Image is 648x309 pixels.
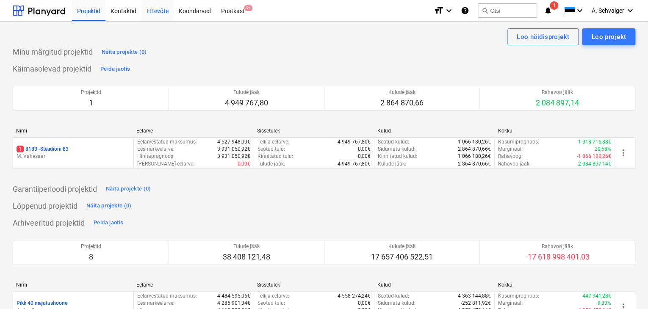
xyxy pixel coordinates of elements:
p: Hinnaprognoos : [137,153,174,160]
p: Rahavoog : [498,153,523,160]
p: Tulude jääk [223,243,270,250]
p: -252 811,92€ [461,300,491,307]
button: Näita projekte (0) [84,199,134,213]
p: Seotud tulu : [258,146,285,153]
p: 9,83% [598,300,611,307]
p: Seotud kulud : [378,292,409,300]
span: 1 [550,1,558,10]
p: Tellija eelarve : [258,138,289,146]
p: 4 558 274,24€ [338,292,371,300]
span: 9+ [244,5,252,11]
iframe: Chat Widget [606,268,648,309]
p: Arhiveeritud projektid [13,218,85,228]
p: 4 484 595,06€ [217,292,250,300]
div: Näita projekte (0) [86,201,132,211]
p: Sidumata kulud : [378,146,415,153]
p: 2 084 897,14€ [578,160,611,168]
p: 20,58% [595,146,611,153]
p: 4 949 767,80€ [338,160,371,168]
p: 3 931 050,92€ [217,146,250,153]
p: 4 363 144,88€ [458,292,491,300]
p: Tulude jääk : [258,160,285,168]
p: 0,00€ [238,160,250,168]
p: Tellija eelarve : [258,292,289,300]
p: Eelarvestatud maksumus : [137,292,197,300]
p: Marginaal : [498,146,523,153]
button: Loo näidisprojekt [507,28,579,45]
p: Eesmärkeelarve : [137,146,174,153]
div: Sissetulek [257,128,371,134]
p: 0,00€ [358,300,371,307]
p: 1 066 180,26€ [458,138,491,146]
p: Minu märgitud projektid [13,47,93,57]
div: Loo näidisprojekt [517,31,569,42]
span: 1 [17,146,24,152]
p: Kulude jääk [371,243,433,250]
p: Seotud kulud : [378,138,409,146]
p: 1 018 716,88€ [578,138,611,146]
div: Nimi [16,282,130,288]
span: search [482,7,488,14]
p: 38 408 121,48 [223,252,270,262]
p: 2 864 870,66 [380,98,424,108]
div: Sissetulek [257,282,371,288]
i: Abikeskus [461,6,469,16]
p: Kasumiprognoos : [498,292,539,300]
i: keyboard_arrow_down [625,6,635,16]
p: Sidumata kulud : [378,300,415,307]
i: keyboard_arrow_down [444,6,454,16]
p: Seotud tulu : [258,300,285,307]
p: Projektid [81,243,101,250]
p: 447 941,28€ [582,292,611,300]
p: Käimasolevad projektid [13,64,91,74]
i: keyboard_arrow_down [575,6,585,16]
p: Eelarvestatud maksumus : [137,138,197,146]
p: Kinnitatud tulu : [258,153,293,160]
div: Kulud [377,128,491,134]
p: 2 864 870,66€ [458,160,491,168]
p: 8 [81,252,101,262]
div: Näita projekte (0) [106,184,151,194]
span: more_vert [618,148,629,158]
p: 4 527 948,00€ [217,138,250,146]
p: Kulude jääk [380,89,424,96]
p: -17 618 998 401,03 [526,252,590,262]
p: 0,00€ [358,153,371,160]
p: 1 [81,98,101,108]
p: Marginaal : [498,300,523,307]
p: -1 066 180,26€ [577,153,611,160]
p: 2 864 870,66€ [458,146,491,153]
p: 3 931 050,92€ [217,153,250,160]
p: Eesmärkeelarve : [137,300,174,307]
div: Kulud [377,282,491,288]
p: Rahavoo jääk [526,243,590,250]
div: Nimi [16,128,130,134]
p: [PERSON_NAME]-eelarve : [137,160,194,168]
i: notifications [544,6,552,16]
span: A. Schvaiger [592,7,624,14]
button: Otsi [478,3,537,18]
p: Kulude jääk : [378,160,406,168]
p: 0,00€ [358,146,371,153]
div: Kokku [498,128,612,134]
i: format_size [434,6,444,16]
button: Peida jaotis [98,62,132,76]
button: Näita projekte (0) [100,45,149,59]
div: Peida jaotis [100,64,130,74]
p: 1 066 180,26€ [458,153,491,160]
p: Rahavoo jääk [536,89,579,96]
p: Kinnitatud kulud : [378,153,417,160]
button: Loo projekt [582,28,635,45]
div: Näita projekte (0) [102,47,147,57]
p: Garantiiperioodi projektid [13,184,97,194]
p: 4 949 767,80€ [338,138,371,146]
div: Loo projekt [591,31,626,42]
div: Vestlusvidin [606,268,648,309]
div: Kokku [498,282,612,288]
p: Lõppenud projektid [13,201,78,211]
p: 4 949 767,80 [225,98,268,108]
div: Eelarve [136,128,250,134]
p: Pikk 40 majutushoone [17,300,67,307]
p: 8183 - Staadioni 83 [17,146,69,153]
div: 18183 -Staadioni 83M. Vahesaar [17,146,130,160]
